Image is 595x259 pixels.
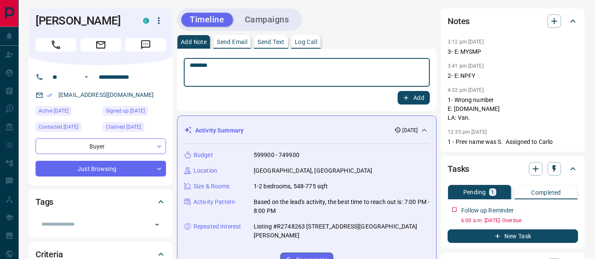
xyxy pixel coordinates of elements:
[217,39,247,45] p: Send Email
[36,138,166,154] div: Buyer
[194,222,241,231] p: Repeated Interest
[36,14,130,28] h1: [PERSON_NAME]
[257,39,285,45] p: Send Text
[36,192,166,212] div: Tags
[448,39,484,45] p: 3:12 pm [DATE]
[80,38,121,52] span: Email
[181,13,233,27] button: Timeline
[36,122,99,134] div: Tue Aug 05 2025
[254,198,429,215] p: Based on the lead's activity, the best time to reach out is: 7:00 PM - 8:00 PM
[236,13,298,27] button: Campaigns
[448,47,578,56] p: 3- E: MYSMP
[194,198,235,207] p: Activity Pattern
[151,219,163,231] button: Open
[448,159,578,179] div: Tasks
[448,63,484,69] p: 3:41 pm [DATE]
[254,151,299,160] p: 599900 - 749900
[103,122,166,134] div: Tue Aug 05 2025
[36,106,99,118] div: Sun Aug 03 2025
[194,182,230,191] p: Size & Rooms
[448,129,487,135] p: 12:35 pm [DATE]
[125,38,166,52] span: Message
[58,91,154,98] a: [EMAIL_ADDRESS][DOMAIN_NAME]
[295,39,317,45] p: Log Call
[448,72,578,80] p: 2- E: NPFY
[36,195,53,209] h2: Tags
[254,222,429,240] p: Listing #R2748263 [STREET_ADDRESS][GEOGRAPHIC_DATA][PERSON_NAME]
[47,92,53,98] svg: Email Verified
[531,190,561,196] p: Completed
[448,162,469,176] h2: Tasks
[254,166,373,175] p: [GEOGRAPHIC_DATA], [GEOGRAPHIC_DATA]
[448,138,578,146] p: 1 - Prev name was S. Assigned to Carlo
[448,96,578,122] p: 1- Wrong number E: [DOMAIN_NAME] LA: Van.
[143,18,149,24] div: condos.ca
[448,87,484,93] p: 4:32 pm [DATE]
[106,123,141,131] span: Claimed [DATE]
[39,123,78,131] span: Contacted [DATE]
[81,72,91,82] button: Open
[103,106,166,118] div: Sun Aug 03 2025
[184,123,429,138] div: Activity Summary[DATE]
[194,151,213,160] p: Budget
[461,217,578,224] p: 6:00 a.m. [DATE] - Overdue
[36,161,166,176] div: Just Browsing
[39,107,69,115] span: Active [DATE]
[398,91,430,105] button: Add
[448,11,578,31] div: Notes
[461,206,514,215] p: Follow up Reminder
[448,14,470,28] h2: Notes
[36,38,76,52] span: Call
[448,229,578,243] button: New Task
[463,189,486,195] p: Pending
[403,127,418,134] p: [DATE]
[491,189,494,195] p: 1
[194,166,217,175] p: Location
[195,126,244,135] p: Activity Summary
[254,182,328,191] p: 1-2 bedrooms, 548-775 sqft
[106,107,145,115] span: Signed up [DATE]
[181,39,207,45] p: Add Note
